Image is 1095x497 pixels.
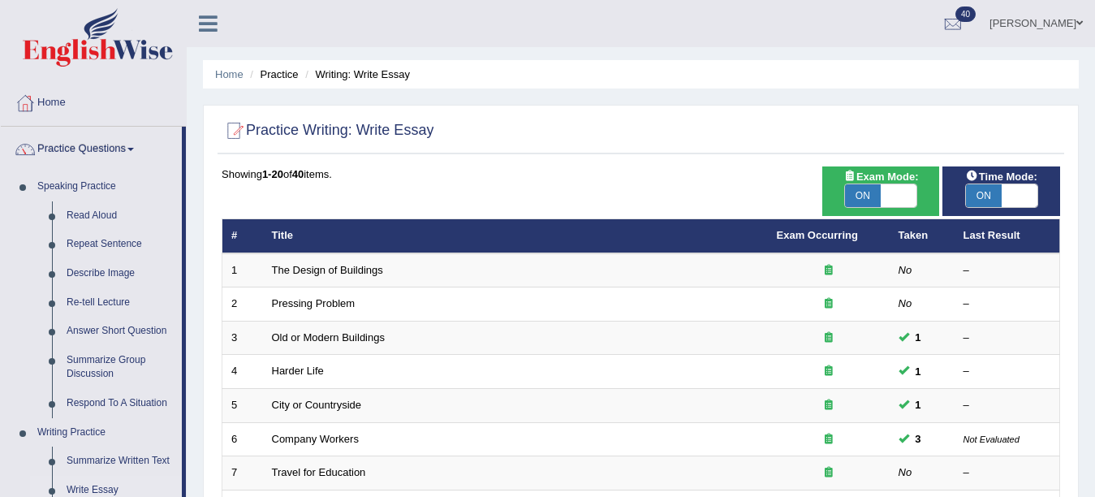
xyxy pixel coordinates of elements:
[777,432,881,447] div: Exam occurring question
[263,219,768,253] th: Title
[301,67,410,82] li: Writing: Write Essay
[777,331,881,346] div: Exam occurring question
[59,389,182,418] a: Respond To A Situation
[59,201,182,231] a: Read Aloud
[222,355,263,389] td: 4
[59,317,182,346] a: Answer Short Question
[272,433,359,445] a: Company Workers
[899,264,912,276] em: No
[959,168,1044,185] span: Time Mode:
[955,219,1060,253] th: Last Result
[899,466,912,478] em: No
[272,365,324,377] a: Harder Life
[262,168,283,180] b: 1-20
[777,364,881,379] div: Exam occurring question
[59,288,182,318] a: Re-tell Lecture
[964,465,1051,481] div: –
[899,297,912,309] em: No
[215,68,244,80] a: Home
[246,67,298,82] li: Practice
[292,168,304,180] b: 40
[222,219,263,253] th: #
[272,466,366,478] a: Travel for Education
[272,399,362,411] a: City or Countryside
[909,396,928,413] span: You can still take this question
[964,398,1051,413] div: –
[777,296,881,312] div: Exam occurring question
[777,229,858,241] a: Exam Occurring
[909,430,928,447] span: You can still take this question
[955,6,976,22] span: 40
[777,398,881,413] div: Exam occurring question
[272,264,383,276] a: The Design of Buildings
[909,363,928,380] span: You can still take this question
[822,166,940,216] div: Show exams occurring in exams
[777,263,881,279] div: Exam occurring question
[1,80,186,121] a: Home
[222,321,263,355] td: 3
[59,259,182,288] a: Describe Image
[272,297,356,309] a: Pressing Problem
[222,287,263,322] td: 2
[964,434,1020,444] small: Not Evaluated
[964,331,1051,346] div: –
[964,296,1051,312] div: –
[837,168,925,185] span: Exam Mode:
[222,456,263,491] td: 7
[964,364,1051,379] div: –
[222,166,1060,182] div: Showing of items.
[966,184,1002,207] span: ON
[59,346,182,389] a: Summarize Group Discussion
[845,184,881,207] span: ON
[30,172,182,201] a: Speaking Practice
[222,422,263,456] td: 6
[222,119,433,143] h2: Practice Writing: Write Essay
[222,389,263,423] td: 5
[909,329,928,346] span: You can still take this question
[222,253,263,287] td: 1
[59,230,182,259] a: Repeat Sentence
[890,219,955,253] th: Taken
[1,127,182,167] a: Practice Questions
[30,418,182,447] a: Writing Practice
[59,447,182,476] a: Summarize Written Text
[272,331,385,344] a: Old or Modern Buildings
[777,465,881,481] div: Exam occurring question
[964,263,1051,279] div: –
